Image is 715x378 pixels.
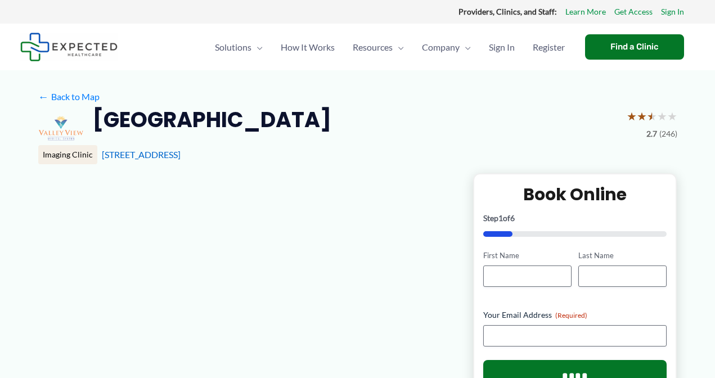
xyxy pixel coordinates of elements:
h2: Book Online [483,183,667,205]
a: Sign In [661,4,684,19]
a: Sign In [480,28,524,67]
span: Solutions [215,28,251,67]
strong: Providers, Clinics, and Staff: [458,7,557,16]
span: 1 [498,213,503,223]
label: First Name [483,250,572,261]
a: CompanyMenu Toggle [413,28,480,67]
div: Imaging Clinic [38,145,97,164]
a: Learn More [565,4,606,19]
label: Your Email Address [483,309,667,321]
a: Find a Clinic [585,34,684,60]
label: Last Name [578,250,667,261]
h2: [GEOGRAPHIC_DATA] [92,106,331,133]
span: (246) [659,127,677,141]
a: ←Back to Map [38,88,100,105]
nav: Primary Site Navigation [206,28,574,67]
span: How It Works [281,28,335,67]
span: (Required) [555,311,587,319]
span: Register [533,28,565,67]
span: Company [422,28,460,67]
span: Resources [353,28,393,67]
span: ★ [667,106,677,127]
a: SolutionsMenu Toggle [206,28,272,67]
span: ★ [657,106,667,127]
span: Menu Toggle [460,28,471,67]
img: Expected Healthcare Logo - side, dark font, small [20,33,118,61]
span: Sign In [489,28,515,67]
a: [STREET_ADDRESS] [102,149,181,160]
span: Menu Toggle [251,28,263,67]
a: ResourcesMenu Toggle [344,28,413,67]
span: 6 [510,213,515,223]
a: Register [524,28,574,67]
a: Get Access [614,4,653,19]
span: ★ [647,106,657,127]
span: Menu Toggle [393,28,404,67]
span: 2.7 [646,127,657,141]
a: How It Works [272,28,344,67]
span: ★ [627,106,637,127]
span: ← [38,91,49,102]
span: ★ [637,106,647,127]
p: Step of [483,214,667,222]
